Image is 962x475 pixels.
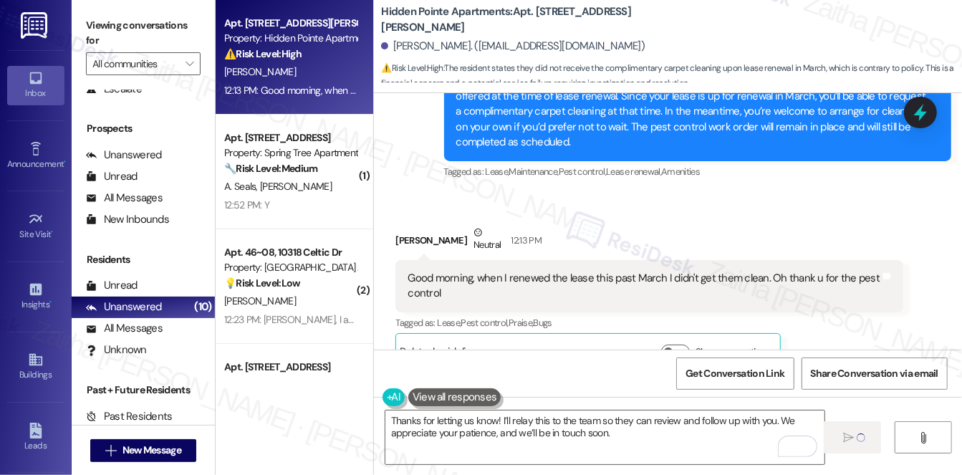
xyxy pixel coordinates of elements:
[72,121,215,136] div: Prospects
[811,366,938,381] span: Share Conversation via email
[86,409,173,424] div: Past Residents
[86,342,147,358] div: Unknown
[122,443,181,458] span: New Message
[191,296,215,318] div: (10)
[224,245,357,260] div: Apt. 46~08, 10318 Celtic Dr
[224,294,296,307] span: [PERSON_NAME]
[86,299,162,315] div: Unanswered
[52,227,54,237] span: •
[408,271,880,302] div: Good morning, when I renewed the lease this past March I didn't get them clean. Oh thank u for th...
[606,165,661,178] span: Lease renewal ,
[224,313,590,326] div: 12:23 PM: [PERSON_NAME], I am not a new move-in. I have lived here for almost 15 years.
[72,383,215,398] div: Past + Future Residents
[224,360,357,375] div: Apt. [STREET_ADDRESS]
[507,233,542,248] div: 12:13 PM
[224,31,357,46] div: Property: Hidden Pointe Apartments
[395,225,903,260] div: [PERSON_NAME]
[509,317,533,329] span: Praise ,
[381,62,443,74] strong: ⚠️ Risk Level: High
[7,277,64,316] a: Insights •
[461,317,509,329] span: Pest control ,
[381,39,645,54] div: [PERSON_NAME]. ([EMAIL_ADDRESS][DOMAIN_NAME])
[186,58,193,69] i: 
[395,312,903,333] div: Tagged as:
[86,148,162,163] div: Unanswered
[105,445,116,456] i: 
[7,66,64,105] a: Inbox
[224,180,260,193] span: A. Seals
[661,165,700,178] span: Amenities
[7,418,64,457] a: Leads
[224,130,357,145] div: Apt. [STREET_ADDRESS]
[843,432,854,443] i: 
[260,180,332,193] span: [PERSON_NAME]
[224,162,317,175] strong: 🔧 Risk Level: Medium
[381,4,668,35] b: Hidden Pointe Apartments: Apt. [STREET_ADDRESS][PERSON_NAME]
[471,225,504,255] div: Neutral
[86,212,169,227] div: New Inbounds
[385,411,824,464] textarea: To enrich screen reader interactions, please activate Accessibility in Grammarly extension settings
[86,14,201,52] label: Viewing conversations for
[224,198,269,211] div: 12:52 PM: Y
[224,145,357,160] div: Property: Spring Tree Apartments
[224,47,302,60] strong: ⚠️ Risk Level: High
[64,157,66,167] span: •
[86,191,163,206] div: All Messages
[918,432,928,443] i: 
[49,297,52,307] span: •
[92,52,178,75] input: All communities
[485,165,509,178] span: Lease ,
[802,358,948,390] button: Share Conversation via email
[86,82,142,97] div: Escalate
[533,317,552,329] span: Bugs
[72,252,215,267] div: Residents
[90,439,196,462] button: New Message
[7,347,64,386] a: Buildings
[509,165,559,178] span: Maintenance ,
[696,345,771,360] label: Show suggestions
[7,207,64,246] a: Site Visit •
[224,65,296,78] span: [PERSON_NAME]
[686,366,784,381] span: Get Conversation Link
[86,321,163,336] div: All Messages
[86,278,138,293] div: Unread
[224,84,723,97] div: 12:13 PM: Good morning, when I renewed the lease this past March I didn't get them clean. Oh than...
[224,260,357,275] div: Property: [GEOGRAPHIC_DATA] Apartments
[437,317,461,329] span: Lease ,
[444,161,952,182] div: Tagged as:
[21,12,50,39] img: ResiDesk Logo
[224,16,357,31] div: Apt. [STREET_ADDRESS][PERSON_NAME]
[400,345,483,365] div: Related guidelines
[224,277,300,289] strong: 💡 Risk Level: Low
[559,165,607,178] span: Pest control ,
[676,358,794,390] button: Get Conversation Link
[381,61,962,92] span: : The resident states they did not receive the complimentary carpet cleaning upon lease renewal i...
[456,73,929,150] div: Hi [PERSON_NAME], good morning! The team informed me that complimentary carpet cleaning is only o...
[86,169,138,184] div: Unread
